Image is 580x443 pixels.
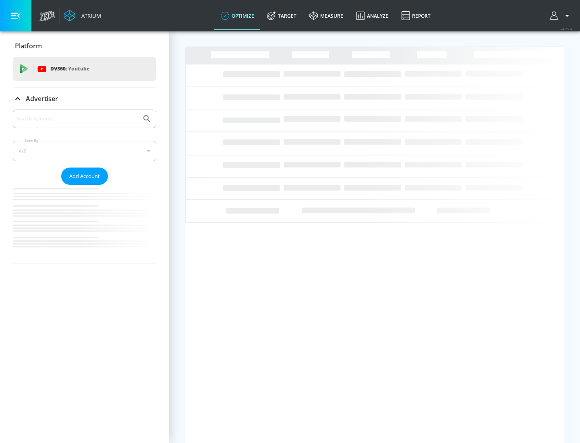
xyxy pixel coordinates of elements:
[214,1,261,30] a: optimize
[395,1,437,30] a: Report
[23,138,40,143] label: Sort By
[64,10,101,22] a: Atrium
[78,12,101,19] div: Atrium
[13,87,156,110] div: Advertiser
[13,185,156,263] nav: list of Advertiser
[15,41,42,50] p: Platform
[69,172,100,181] span: Add Account
[68,64,89,73] p: Youtube
[13,141,156,161] div: A-Z
[13,57,156,81] div: DV360: Youtube
[13,35,156,57] div: Platform
[61,168,108,185] button: Add Account
[26,94,58,103] p: Advertiser
[13,110,156,263] div: Advertiser
[16,114,138,124] input: Search by name
[261,1,303,30] a: Target
[303,1,350,30] a: measure
[561,27,572,31] span: v 4.25.4
[350,1,395,30] a: Analyze
[50,64,89,73] p: DV360:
